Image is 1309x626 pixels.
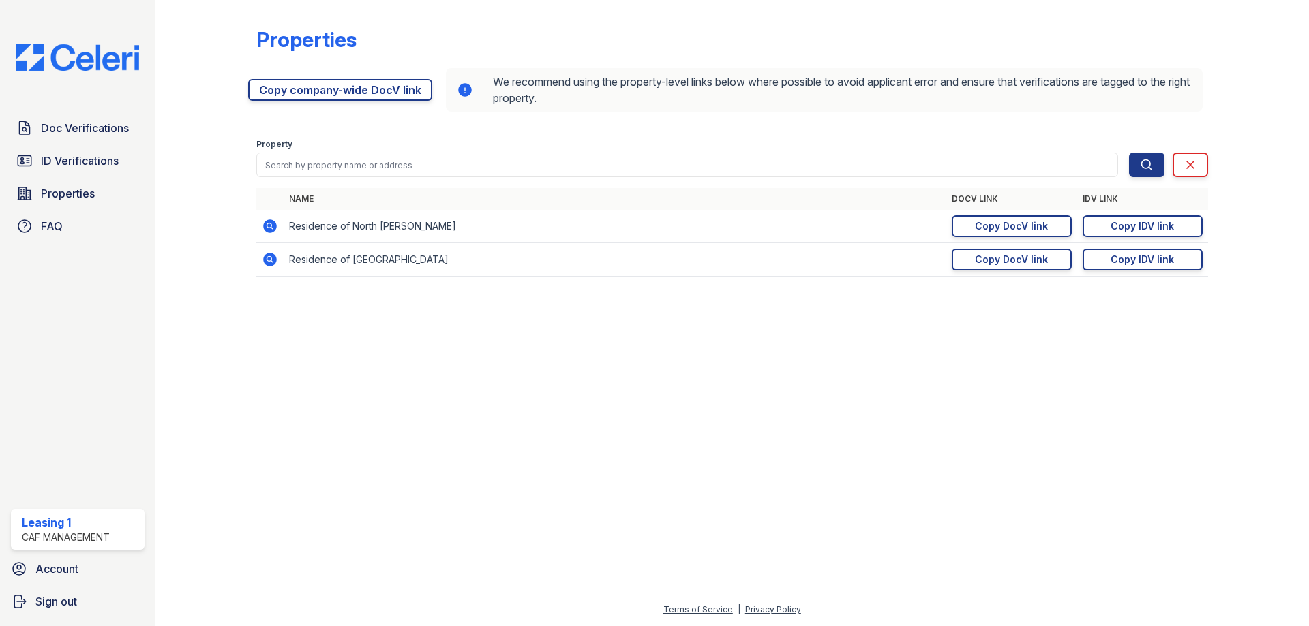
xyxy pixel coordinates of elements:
a: Terms of Service [663,604,733,614]
div: | [738,604,740,614]
a: Copy DocV link [952,215,1072,237]
td: Residence of North [PERSON_NAME] [284,210,946,243]
span: Account [35,561,78,577]
div: CAF Management [22,531,110,544]
label: Property [256,139,292,150]
span: Sign out [35,593,77,610]
a: Properties [11,180,145,207]
th: Name [284,188,946,210]
a: Doc Verifications [11,114,145,142]
div: Copy IDV link [1111,253,1174,266]
a: Copy DocV link [952,249,1072,270]
div: Properties [256,27,357,52]
div: Copy IDV link [1111,219,1174,233]
span: Doc Verifications [41,120,129,136]
th: DocV Link [946,188,1077,210]
a: Sign out [5,588,150,615]
a: Account [5,555,150,582]
a: Copy IDV link [1083,215,1203,237]
th: IDV Link [1077,188,1208,210]
div: Leasing 1 [22,514,110,531]
a: Copy company-wide DocV link [248,79,432,101]
td: Residence of [GEOGRAPHIC_DATA] [284,243,946,277]
div: We recommend using the property-level links below where possible to avoid applicant error and ens... [446,68,1203,112]
div: Copy DocV link [975,219,1048,233]
span: ID Verifications [41,153,119,169]
a: Privacy Policy [745,604,801,614]
img: CE_Logo_Blue-a8612792a0a2168367f1c8372b55b34899dd931a85d93a1a3d3e32e68fde9ad4.png [5,44,150,71]
span: FAQ [41,218,63,234]
a: Copy IDV link [1083,249,1203,270]
div: Copy DocV link [975,253,1048,266]
input: Search by property name or address [256,153,1118,177]
a: FAQ [11,213,145,240]
span: Properties [41,185,95,202]
a: ID Verifications [11,147,145,174]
